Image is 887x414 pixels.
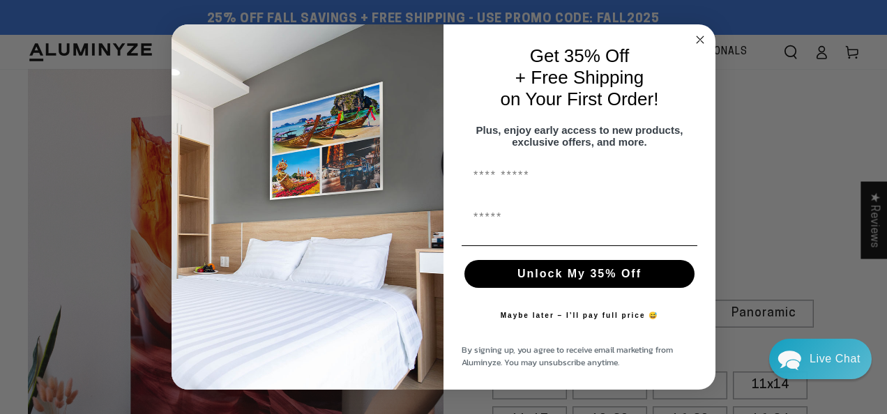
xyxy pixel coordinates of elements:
[172,24,443,390] img: 728e4f65-7e6c-44e2-b7d1-0292a396982f.jpeg
[476,124,683,148] span: Plus, enjoy early access to new products, exclusive offers, and more.
[692,31,708,48] button: Close dialog
[530,45,630,66] span: Get 35% Off
[769,339,872,379] div: Chat widget toggle
[515,67,644,88] span: + Free Shipping
[501,89,659,109] span: on Your First Order!
[494,302,666,330] button: Maybe later – I’ll pay full price 😅
[462,344,673,369] span: By signing up, you agree to receive email marketing from Aluminyze. You may unsubscribe anytime.
[810,339,861,379] div: Contact Us Directly
[464,260,695,288] button: Unlock My 35% Off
